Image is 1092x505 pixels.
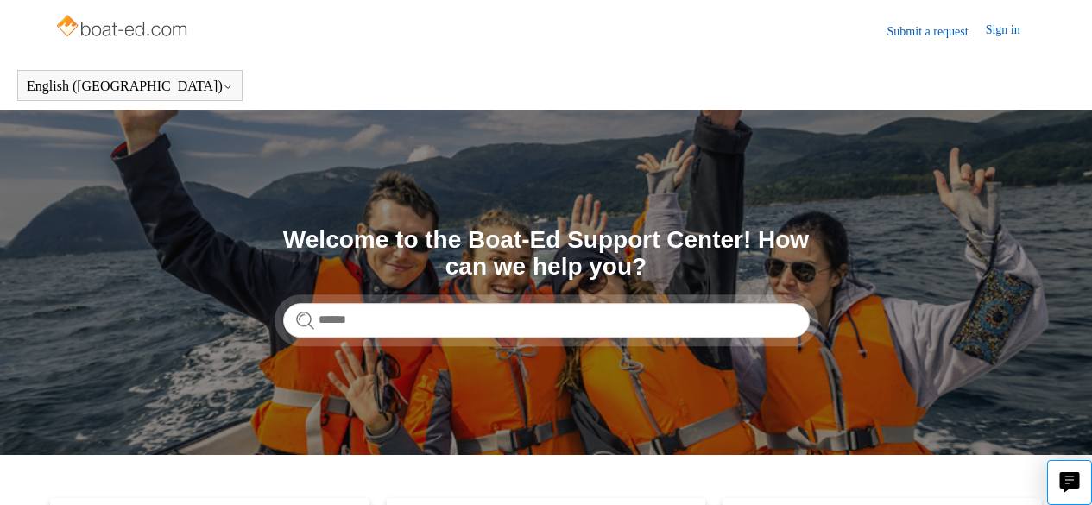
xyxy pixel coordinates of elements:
[887,22,986,41] a: Submit a request
[283,303,810,338] input: Search
[27,79,233,94] button: English ([GEOGRAPHIC_DATA])
[283,227,810,281] h1: Welcome to the Boat-Ed Support Center! How can we help you?
[986,21,1038,41] a: Sign in
[54,10,192,45] img: Boat-Ed Help Center home page
[1047,460,1092,505] button: Live chat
